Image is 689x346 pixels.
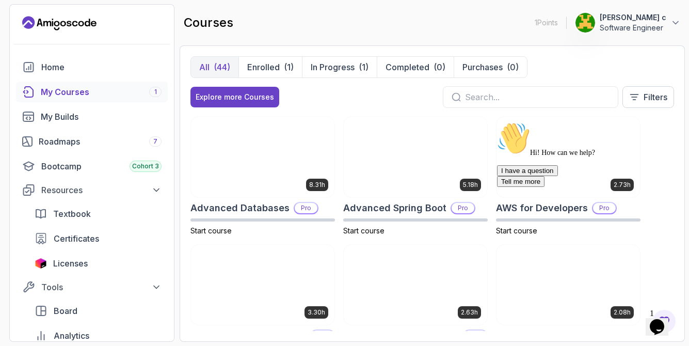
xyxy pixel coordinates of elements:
p: Completed [386,61,429,73]
h2: Advanced Spring Boot [343,201,446,215]
button: Tools [16,278,168,296]
button: All(44) [191,57,238,77]
h2: Advanced Databases [190,201,290,215]
span: 7 [153,137,157,146]
img: Building APIs with Spring Boot card [191,245,334,325]
div: Bootcamp [41,160,162,172]
a: roadmaps [16,131,168,152]
p: Pro [464,331,487,341]
button: Explore more Courses [190,87,279,107]
div: 👋Hi! How can we help?I have a questionTell me more [4,4,190,69]
span: Textbook [53,208,91,220]
a: builds [16,106,168,127]
div: Tools [41,281,162,293]
h2: courses [184,14,233,31]
div: Explore more Courses [196,92,274,102]
span: Hi! How can we help? [4,31,102,39]
p: In Progress [311,61,355,73]
p: 5.18h [463,181,478,189]
button: Purchases(0) [454,57,527,77]
button: Filters [622,86,674,108]
div: Resources [41,184,162,196]
a: home [16,57,168,77]
a: analytics [28,325,168,346]
p: 1 Points [535,18,558,28]
p: Pro [311,331,334,341]
iframe: chat widget [493,118,679,300]
p: 2.08h [614,308,631,317]
button: I have a question [4,48,65,58]
button: Enrolled(1) [238,57,302,77]
img: jetbrains icon [35,258,47,269]
p: All [199,61,210,73]
p: 2.63h [461,308,478,317]
div: (1) [284,61,294,73]
img: Advanced Databases card [191,117,334,197]
h2: CSS Essentials [496,328,564,343]
img: AWS for Developers card [496,117,640,197]
div: Home [41,61,162,73]
div: (44) [214,61,230,73]
a: Landing page [22,15,97,32]
span: Start course [190,226,232,235]
img: CI/CD with GitHub Actions card [344,245,487,325]
span: 1 [154,88,157,96]
p: Filters [644,91,667,103]
p: Pro [295,203,317,213]
span: Board [54,305,77,317]
input: Search... [465,91,610,103]
img: Advanced Spring Boot card [344,117,487,197]
a: board [28,301,168,321]
h2: Building APIs with Spring Boot [190,328,306,343]
p: Purchases [462,61,503,73]
iframe: chat widget [646,305,679,336]
span: Cohort 3 [132,162,159,170]
a: bootcamp [16,156,168,177]
h2: CI/CD with GitHub Actions [343,328,459,343]
img: :wave: [4,4,37,37]
span: Start course [343,226,384,235]
a: courses [16,82,168,102]
button: user profile image[PERSON_NAME] cSoftware Engineer [575,12,681,33]
div: My Builds [41,111,162,123]
img: user profile image [575,13,595,33]
p: [PERSON_NAME] c [600,12,666,23]
span: Certificates [54,232,99,245]
button: Tell me more [4,58,52,69]
button: Resources [16,181,168,199]
button: Completed(0) [377,57,454,77]
div: (0) [507,61,519,73]
a: textbook [28,203,168,224]
a: licenses [28,253,168,274]
span: Licenses [53,257,88,270]
p: Enrolled [247,61,280,73]
button: In Progress(1) [302,57,377,77]
a: certificates [28,228,168,249]
div: My Courses [41,86,162,98]
p: Software Engineer [600,23,666,33]
div: (0) [434,61,445,73]
p: 3.30h [308,308,325,317]
div: (1) [359,61,368,73]
span: Analytics [54,329,89,342]
div: Roadmaps [39,135,162,148]
p: 8.31h [309,181,325,189]
p: Pro [452,203,474,213]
